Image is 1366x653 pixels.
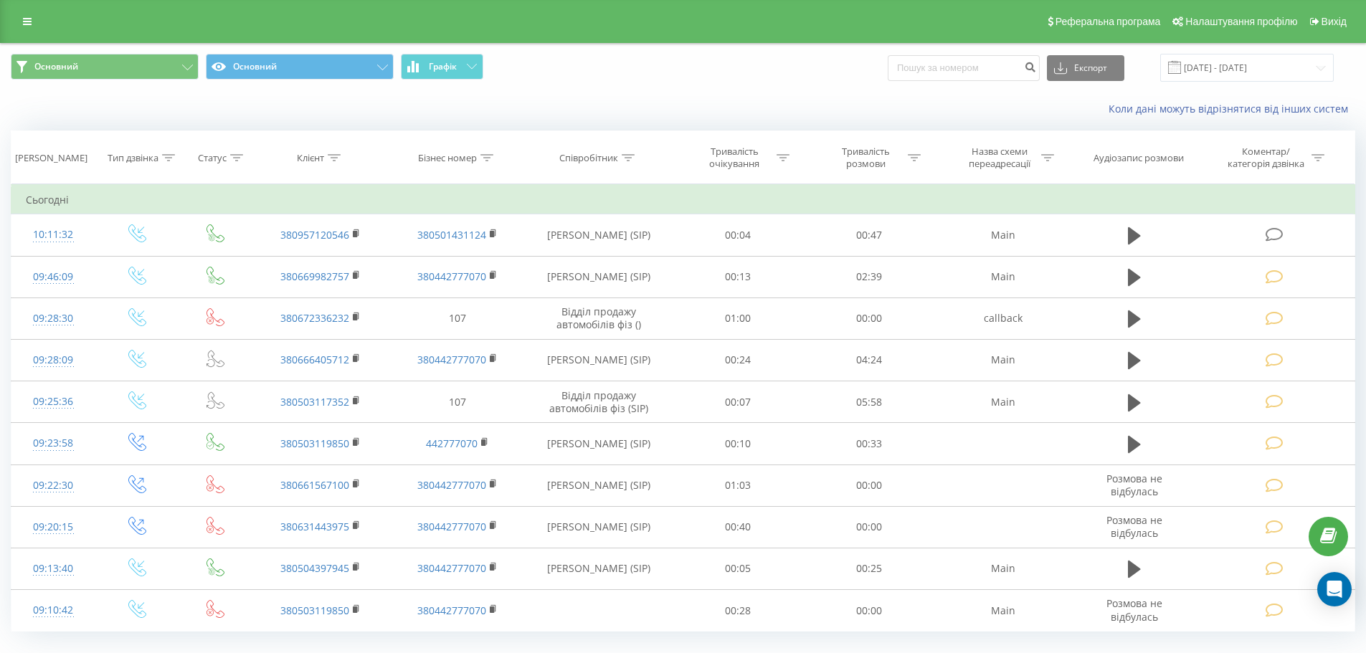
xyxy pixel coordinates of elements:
a: 442777070 [426,437,478,450]
a: 380442777070 [417,561,486,575]
td: 00:00 [804,464,935,506]
div: 09:25:36 [26,388,81,416]
td: Сьогодні [11,186,1355,214]
div: 09:10:42 [26,596,81,624]
div: Тип дзвінка [108,152,158,164]
td: 01:03 [673,464,804,506]
button: Основний [11,54,199,80]
td: [PERSON_NAME] (SIP) [526,256,673,297]
a: Коли дані можуть відрізнятися вiд інших систем [1109,102,1355,115]
td: 00:33 [804,423,935,464]
td: Main [934,381,1071,423]
td: Відділ продажу автомобілів фіз () [526,297,673,339]
span: Налаштування профілю [1185,16,1297,27]
td: 00:47 [804,214,935,256]
a: 380442777070 [417,270,486,283]
td: 107 [389,297,525,339]
td: 00:24 [673,339,804,381]
div: [PERSON_NAME] [15,152,87,164]
a: 380442777070 [417,520,486,533]
div: Статус [198,152,227,164]
div: 10:11:32 [26,221,81,249]
td: 00:40 [673,506,804,548]
td: 00:13 [673,256,804,297]
input: Пошук за номером [888,55,1040,81]
a: 380442777070 [417,478,486,492]
td: Main [934,548,1071,589]
td: [PERSON_NAME] (SIP) [526,339,673,381]
div: Тривалість очікування [696,146,773,170]
span: Реферальна програма [1056,16,1161,27]
td: 00:00 [804,506,935,548]
a: 380503119850 [280,604,349,617]
a: 380503117352 [280,395,349,409]
td: 00:05 [673,548,804,589]
div: Бізнес номер [418,152,477,164]
a: 380503119850 [280,437,349,450]
td: 05:58 [804,381,935,423]
div: Назва схеми переадресації [961,146,1038,170]
td: 00:25 [804,548,935,589]
td: [PERSON_NAME] (SIP) [526,548,673,589]
td: 00:07 [673,381,804,423]
a: 380631443975 [280,520,349,533]
td: 02:39 [804,256,935,297]
span: Розмова не відбулась [1106,513,1162,540]
div: Коментар/категорія дзвінка [1224,146,1308,170]
div: Open Intercom Messenger [1317,572,1352,606]
td: 00:04 [673,214,804,256]
div: 09:28:09 [26,346,81,374]
td: Main [934,339,1071,381]
div: Тривалість розмови [827,146,904,170]
td: 107 [389,381,525,423]
td: 00:00 [804,297,935,339]
td: callback [934,297,1071,339]
button: Основний [206,54,394,80]
td: 00:10 [673,423,804,464]
span: Вихід [1322,16,1347,27]
td: Main [934,590,1071,631]
a: 380504397945 [280,561,349,575]
a: 380661567100 [280,478,349,492]
td: 00:00 [804,590,935,631]
a: 380442777070 [417,604,486,617]
button: Експорт [1047,55,1124,81]
a: 380442777070 [417,353,486,366]
td: Main [934,214,1071,256]
span: Розмова не відбулась [1106,596,1162,623]
td: [PERSON_NAME] (SIP) [526,506,673,548]
a: 380672336232 [280,311,349,325]
a: 380957120546 [280,228,349,242]
td: [PERSON_NAME] (SIP) [526,423,673,464]
td: 00:28 [673,590,804,631]
div: 09:22:30 [26,472,81,500]
span: Розмова не відбулась [1106,472,1162,498]
a: 380501431124 [417,228,486,242]
div: Клієнт [297,152,324,164]
div: 09:46:09 [26,263,81,291]
div: Аудіозапис розмови [1094,152,1184,164]
div: Співробітник [559,152,618,164]
span: Основний [34,61,78,72]
a: 380669982757 [280,270,349,283]
td: Main [934,256,1071,297]
div: 09:20:15 [26,513,81,541]
td: [PERSON_NAME] (SIP) [526,214,673,256]
td: [PERSON_NAME] (SIP) [526,464,673,506]
td: 01:00 [673,297,804,339]
div: 09:28:30 [26,305,81,333]
a: 380666405712 [280,353,349,366]
td: Відділ продажу автомобілів фіз (SIP) [526,381,673,423]
div: 09:23:58 [26,429,81,457]
td: 04:24 [804,339,935,381]
div: 09:13:40 [26,555,81,583]
button: Графік [401,54,483,80]
span: Графік [429,62,457,72]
